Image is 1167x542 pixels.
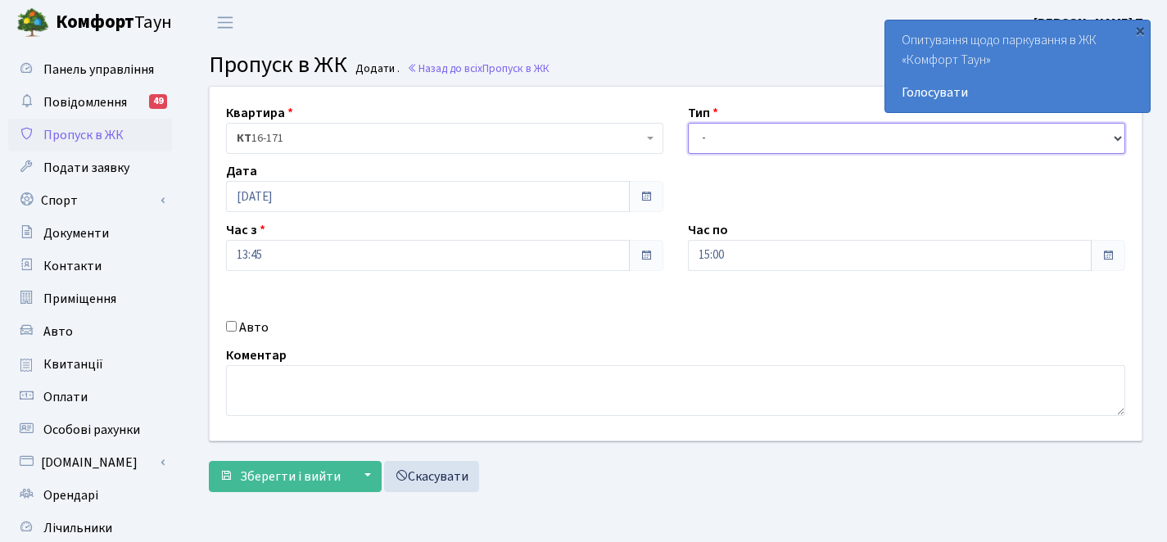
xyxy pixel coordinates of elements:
[16,7,49,39] img: logo.png
[8,446,172,479] a: [DOMAIN_NAME]
[8,217,172,250] a: Документи
[237,130,643,147] span: <b>КТ</b>&nbsp;&nbsp;&nbsp;&nbsp;16-171
[43,93,127,111] span: Повідомлення
[8,282,172,315] a: Приміщення
[237,130,251,147] b: КТ
[43,126,124,144] span: Пропуск в ЖК
[8,479,172,512] a: Орендарі
[8,151,172,184] a: Подати заявку
[8,119,172,151] a: Пропуск в ЖК
[226,220,265,240] label: Час з
[43,290,116,308] span: Приміщення
[352,62,400,76] small: Додати .
[8,381,172,413] a: Оплати
[43,257,102,275] span: Контакти
[205,9,246,36] button: Переключити навігацію
[8,184,172,217] a: Спорт
[56,9,134,35] b: Комфорт
[407,61,550,76] a: Назад до всіхПропуск в ЖК
[43,388,88,406] span: Оплати
[209,461,351,492] button: Зберегти і вийти
[902,83,1133,102] a: Голосувати
[43,486,98,504] span: Орендарі
[43,355,103,373] span: Квитанції
[43,61,154,79] span: Панель управління
[1132,22,1148,38] div: ×
[8,250,172,282] a: Контакти
[149,94,167,109] div: 49
[1034,14,1147,32] b: [PERSON_NAME] П.
[688,103,718,123] label: Тип
[885,20,1150,112] div: Опитування щодо паркування в ЖК «Комфорт Таун»
[8,53,172,86] a: Панель управління
[43,323,73,341] span: Авто
[8,413,172,446] a: Особові рахунки
[239,318,269,337] label: Авто
[43,159,129,177] span: Подати заявку
[688,220,728,240] label: Час по
[226,346,287,365] label: Коментар
[240,467,341,486] span: Зберегти і вийти
[8,86,172,119] a: Повідомлення49
[43,519,112,537] span: Лічильники
[209,48,347,81] span: Пропуск в ЖК
[384,461,479,492] a: Скасувати
[56,9,172,37] span: Таун
[43,421,140,439] span: Особові рахунки
[226,103,293,123] label: Квартира
[482,61,550,76] span: Пропуск в ЖК
[1034,13,1147,33] a: [PERSON_NAME] П.
[8,315,172,348] a: Авто
[226,123,663,154] span: <b>КТ</b>&nbsp;&nbsp;&nbsp;&nbsp;16-171
[43,224,109,242] span: Документи
[8,348,172,381] a: Квитанції
[226,161,257,181] label: Дата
